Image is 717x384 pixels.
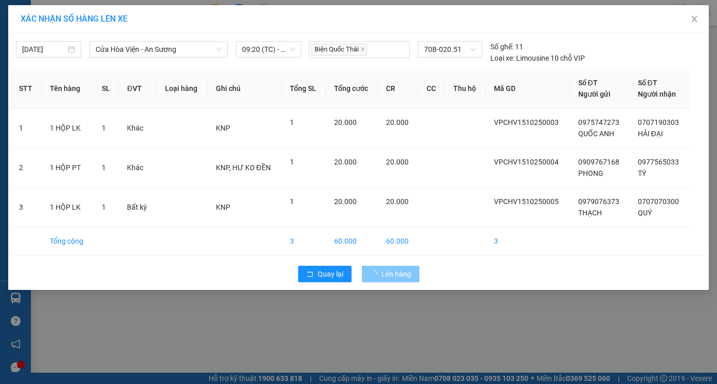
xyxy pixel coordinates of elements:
[638,169,646,177] span: TÝ
[326,227,378,255] td: 60.000
[638,158,679,166] span: 0977565033
[42,148,94,188] td: 1 HỘP PT
[424,42,476,57] span: 70B-020.51
[81,46,126,52] span: Hotline: 19001152
[119,148,157,188] td: Khác
[119,69,157,108] th: ĐVT
[81,6,141,14] strong: ĐỒNG PHƯỚC
[418,69,445,108] th: CC
[119,108,157,148] td: Khác
[578,130,614,138] span: QUỐC ANH
[490,52,514,64] span: Loại xe:
[578,209,602,217] span: THẠCH
[102,203,106,211] span: 1
[282,69,326,108] th: Tổng SL
[311,44,367,56] span: Biện Quốc Thái
[494,158,559,166] span: VPCHV1510250004
[578,158,619,166] span: 0909767168
[638,90,676,98] span: Người nhận
[4,6,49,51] img: logo
[290,158,294,166] span: 1
[386,197,409,206] span: 20.000
[11,188,42,227] td: 3
[216,203,230,211] span: KNP
[326,69,378,108] th: Tổng cước
[386,158,409,166] span: 20.000
[216,124,230,132] span: KNP
[3,66,113,72] span: [PERSON_NAME]:
[486,227,570,255] td: 3
[216,46,222,52] span: down
[290,118,294,126] span: 1
[96,42,222,57] span: Cửa Hòa Viện - An Sương
[334,118,357,126] span: 20.000
[370,270,381,278] span: loading
[494,118,559,126] span: VPCHV1510250003
[362,266,419,282] button: Lên hàng
[119,188,157,227] td: Bất kỳ
[578,197,619,206] span: 0979076373
[42,69,94,108] th: Tên hàng
[242,42,295,57] span: 09:20 (TC) - 70B-020.51
[334,158,357,166] span: 20.000
[157,69,207,108] th: Loại hàng
[11,108,42,148] td: 1
[578,169,603,177] span: PHONG
[208,69,282,108] th: Ghi chú
[638,197,679,206] span: 0707070300
[102,163,106,172] span: 1
[578,118,619,126] span: 0975747273
[28,56,126,64] span: -----------------------------------------
[386,118,409,126] span: 20.000
[638,79,657,87] span: Số ĐT
[378,69,418,108] th: CR
[81,16,138,29] span: Bến xe [GEOGRAPHIC_DATA]
[22,44,66,55] input: 15/10/2025
[318,268,343,280] span: Quay lại
[494,197,559,206] span: VPCHV1510250005
[490,52,585,64] div: Limousine 10 chỗ VIP
[42,108,94,148] td: 1 HỘP LK
[690,15,698,23] span: close
[486,69,570,108] th: Mã GD
[306,270,314,279] span: rollback
[81,31,141,44] span: 01 Võ Văn Truyện, KP.1, Phường 2
[578,90,611,98] span: Người gửi
[578,79,598,87] span: Số ĐT
[11,148,42,188] td: 2
[3,75,63,81] span: In ngày:
[11,69,42,108] th: STT
[638,209,652,217] span: QUÝ
[42,227,94,255] td: Tổng cộng
[334,197,357,206] span: 20.000
[94,69,119,108] th: SL
[21,14,127,24] span: XÁC NHẬN SỐ HÀNG LÊN XE
[102,124,106,132] span: 1
[42,188,94,227] td: 1 HỘP LK
[378,227,418,255] td: 60.000
[381,268,411,280] span: Lên hàng
[360,47,365,52] span: close
[638,130,663,138] span: HẢI ĐẠI
[23,75,63,81] span: 09:16:05 [DATE]
[290,197,294,206] span: 1
[282,227,326,255] td: 3
[216,163,271,172] span: KNP, HƯ KO ĐỀN
[490,41,523,52] div: 11
[490,41,513,52] span: Số ghế:
[445,69,486,108] th: Thu hộ
[298,266,352,282] button: rollbackQuay lại
[638,118,679,126] span: 0707190303
[51,65,113,73] span: VPCHV1510250005
[680,5,709,34] button: Close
